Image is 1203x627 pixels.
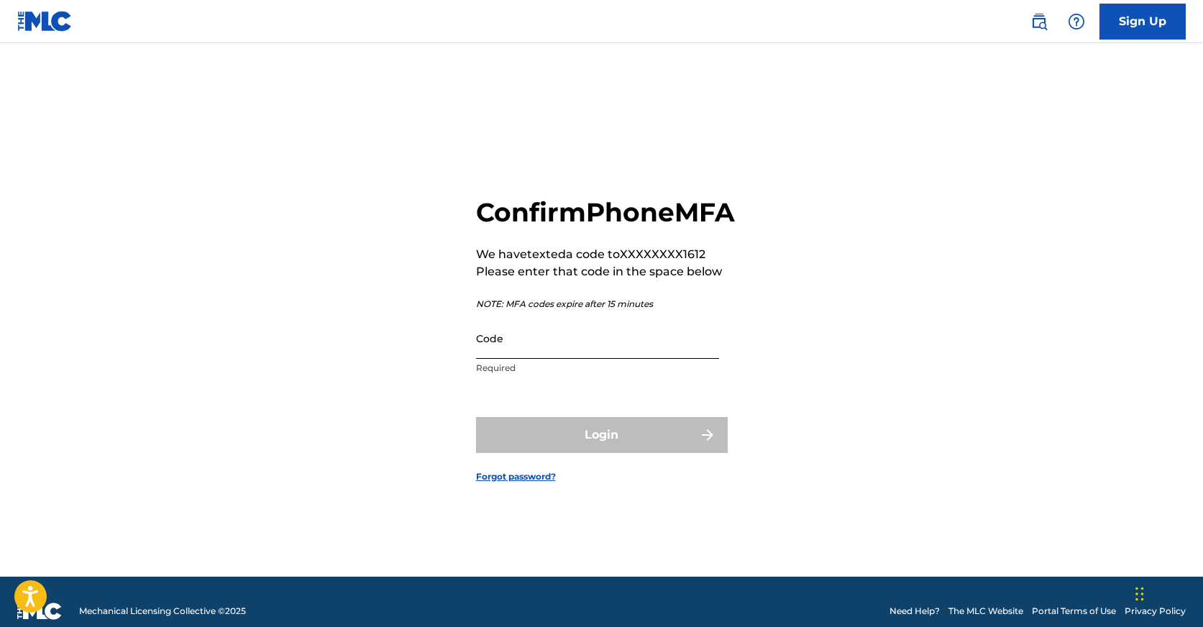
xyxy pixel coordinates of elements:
div: Drag [1135,572,1144,615]
p: NOTE: MFA codes expire after 15 minutes [476,298,735,311]
img: MLC Logo [17,11,73,32]
iframe: Chat Widget [1131,558,1203,627]
p: Please enter that code in the space below [476,263,735,280]
img: help [1068,13,1085,30]
span: Mechanical Licensing Collective © 2025 [79,605,246,618]
img: search [1030,13,1048,30]
a: Sign Up [1099,4,1186,40]
a: Forgot password? [476,470,556,483]
img: logo [17,603,62,620]
a: The MLC Website [948,605,1023,618]
a: Portal Terms of Use [1032,605,1116,618]
div: Help [1062,7,1091,36]
h2: Confirm Phone MFA [476,196,735,229]
p: Required [476,362,719,375]
a: Need Help? [889,605,940,618]
a: Public Search [1025,7,1053,36]
p: We have texted a code to XXXXXXXX1612 [476,246,735,263]
a: Privacy Policy [1125,605,1186,618]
